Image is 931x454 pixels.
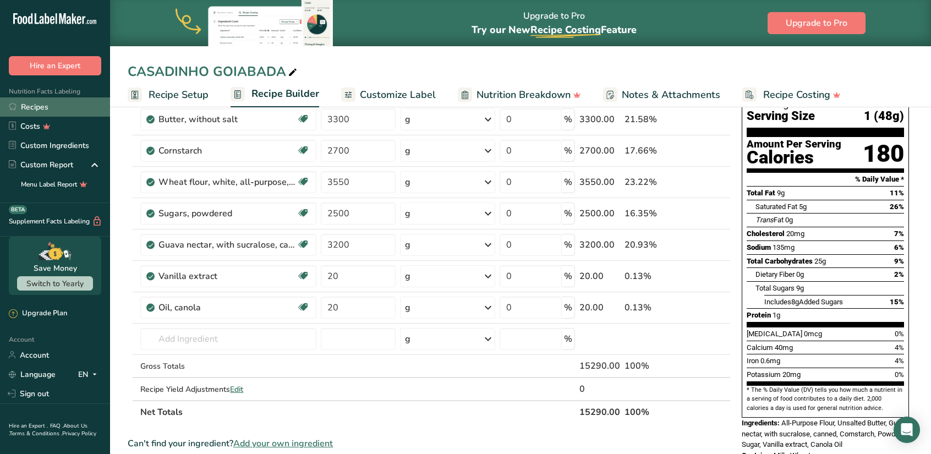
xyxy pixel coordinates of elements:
[890,298,904,306] span: 15%
[799,203,807,211] span: 5g
[747,99,904,110] div: 4 Servings Per Container
[773,243,795,251] span: 135mg
[579,382,620,396] div: 0
[747,311,771,319] span: Protein
[78,368,101,381] div: EN
[625,176,678,189] div: 23.22%
[895,370,904,379] span: 0%
[894,229,904,238] span: 7%
[747,343,773,352] span: Calcium
[26,278,84,289] span: Switch to Yearly
[9,308,67,319] div: Upgrade Plan
[477,87,571,102] span: Nutrition Breakdown
[768,12,866,34] button: Upgrade to Pro
[158,144,296,157] div: Cornstarch
[747,330,802,338] span: [MEDICAL_DATA]
[625,144,678,157] div: 17.66%
[625,113,678,126] div: 21.58%
[742,83,841,107] a: Recipe Costing
[747,110,815,123] span: Serving Size
[360,87,436,102] span: Customize Label
[62,430,96,437] a: Privacy Policy
[17,276,93,291] button: Switch to Yearly
[149,87,209,102] span: Recipe Setup
[786,229,804,238] span: 20mg
[158,176,296,189] div: Wheat flour, white, all-purpose, self-rising, enriched
[128,437,731,450] div: Can't find your ingredient?
[890,189,904,197] span: 11%
[251,86,319,101] span: Recipe Builder
[158,113,296,126] div: Butter, without salt
[755,284,795,292] span: Total Sugars
[895,357,904,365] span: 4%
[158,270,296,283] div: Vanilla extract
[747,357,759,365] span: Iron
[579,301,620,314] div: 20.00
[405,144,410,157] div: g
[755,270,795,278] span: Dietary Fiber
[231,81,319,108] a: Recipe Builder
[742,419,909,448] span: All-Purpose Flour, Unsalted Butter, Guava nectar, with sucralose, canned, Cornstarch, Powdered Su...
[895,330,904,338] span: 0%
[603,83,720,107] a: Notes & Attachments
[158,238,296,251] div: Guava nectar, with sucralose, canned
[764,298,843,306] span: Includes Added Sugars
[622,400,681,423] th: 100%
[747,386,904,413] section: * The % Daily Value (DV) tells you how much a nutrient in a serving of food contributes to a dail...
[405,238,410,251] div: g
[755,216,774,224] i: Trans
[579,207,620,220] div: 2500.00
[894,243,904,251] span: 6%
[755,203,797,211] span: Saturated Fat
[773,311,780,319] span: 1g
[796,270,804,278] span: 0g
[138,400,577,423] th: Net Totals
[894,257,904,265] span: 9%
[777,189,785,197] span: 9g
[785,216,793,224] span: 0g
[864,110,904,123] span: 1 (48g)
[894,417,920,443] div: Open Intercom Messenger
[472,1,637,46] div: Upgrade to Pro
[458,83,581,107] a: Nutrition Breakdown
[579,144,620,157] div: 2700.00
[755,216,784,224] span: Fat
[405,301,410,314] div: g
[128,83,209,107] a: Recipe Setup
[9,422,87,437] a: About Us .
[158,301,296,314] div: Oil, canola
[233,437,333,450] span: Add your own ingredient
[530,23,601,36] span: Recipe Costing
[9,205,27,214] div: BETA
[9,365,56,384] a: Language
[9,430,62,437] a: Terms & Conditions .
[625,238,678,251] div: 20.93%
[625,301,678,314] div: 0.13%
[625,359,678,373] div: 100%
[341,83,436,107] a: Customize Label
[747,139,841,150] div: Amount Per Serving
[140,328,316,350] input: Add Ingredient
[791,298,799,306] span: 8g
[579,270,620,283] div: 20.00
[9,56,101,75] button: Hire an Expert
[577,400,622,423] th: 15290.00
[405,113,410,126] div: g
[405,207,410,220] div: g
[9,422,48,430] a: Hire an Expert .
[782,370,801,379] span: 20mg
[814,257,826,265] span: 25g
[34,262,77,274] div: Save Money
[405,332,410,346] div: g
[579,359,620,373] div: 15290.00
[158,207,296,220] div: Sugars, powdered
[9,159,73,171] div: Custom Report
[747,257,813,265] span: Total Carbohydrates
[804,330,822,338] span: 0mcg
[579,113,620,126] div: 3300.00
[140,384,316,395] div: Recipe Yield Adjustments
[895,343,904,352] span: 4%
[50,422,63,430] a: FAQ .
[796,284,804,292] span: 9g
[140,360,316,372] div: Gross Totals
